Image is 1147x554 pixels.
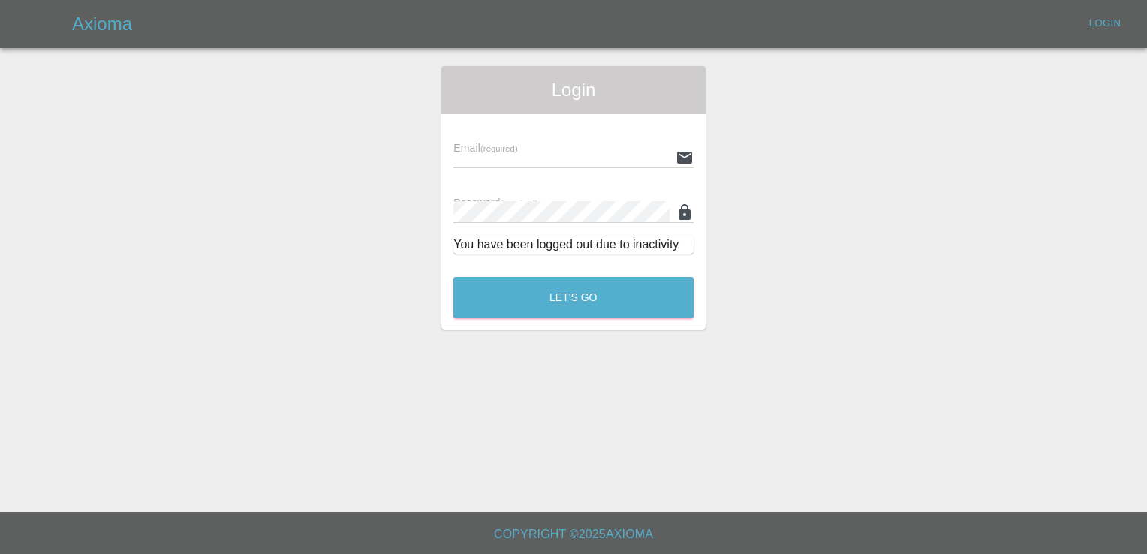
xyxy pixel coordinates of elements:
[453,197,537,209] span: Password
[453,78,694,102] span: Login
[480,144,518,153] small: (required)
[72,12,132,36] h5: Axioma
[453,277,694,318] button: Let's Go
[501,199,538,208] small: (required)
[1081,12,1129,35] a: Login
[453,142,517,154] span: Email
[12,524,1135,545] h6: Copyright © 2025 Axioma
[453,236,694,254] div: You have been logged out due to inactivity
